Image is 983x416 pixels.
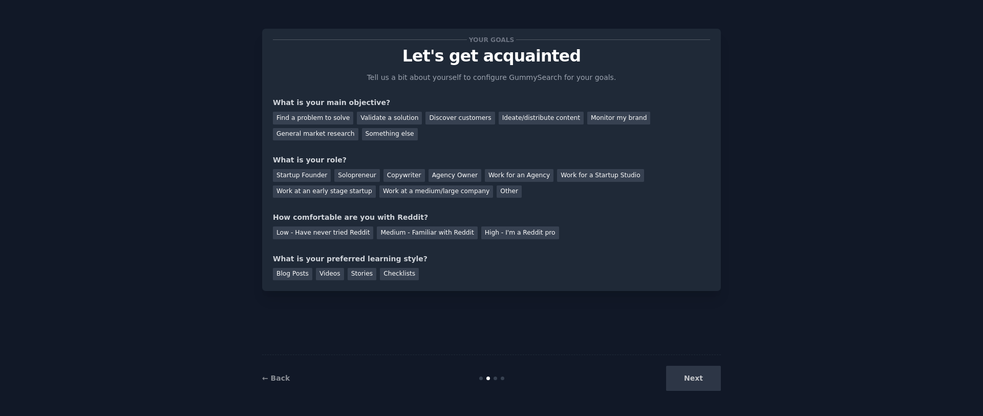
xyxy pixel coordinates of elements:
[481,226,559,239] div: High - I'm a Reddit pro
[362,128,418,141] div: Something else
[273,155,710,165] div: What is your role?
[348,268,376,281] div: Stories
[273,268,312,281] div: Blog Posts
[362,72,621,83] p: Tell us a bit about yourself to configure GummySearch for your goals.
[334,169,379,182] div: Solopreneur
[383,169,425,182] div: Copywriter
[273,226,373,239] div: Low - Have never tried Reddit
[429,169,481,182] div: Agency Owner
[497,185,522,198] div: Other
[485,169,553,182] div: Work for an Agency
[273,112,353,124] div: Find a problem to solve
[316,268,344,281] div: Videos
[377,226,477,239] div: Medium - Familiar with Reddit
[273,254,710,264] div: What is your preferred learning style?
[273,97,710,108] div: What is your main objective?
[467,34,516,45] span: Your goals
[379,185,493,198] div: Work at a medium/large company
[273,47,710,65] p: Let's get acquainted
[587,112,650,124] div: Monitor my brand
[425,112,495,124] div: Discover customers
[557,169,644,182] div: Work for a Startup Studio
[273,128,358,141] div: General market research
[273,185,376,198] div: Work at an early stage startup
[273,169,331,182] div: Startup Founder
[380,268,419,281] div: Checklists
[262,374,290,382] a: ← Back
[357,112,422,124] div: Validate a solution
[499,112,584,124] div: Ideate/distribute content
[273,212,710,223] div: How comfortable are you with Reddit?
